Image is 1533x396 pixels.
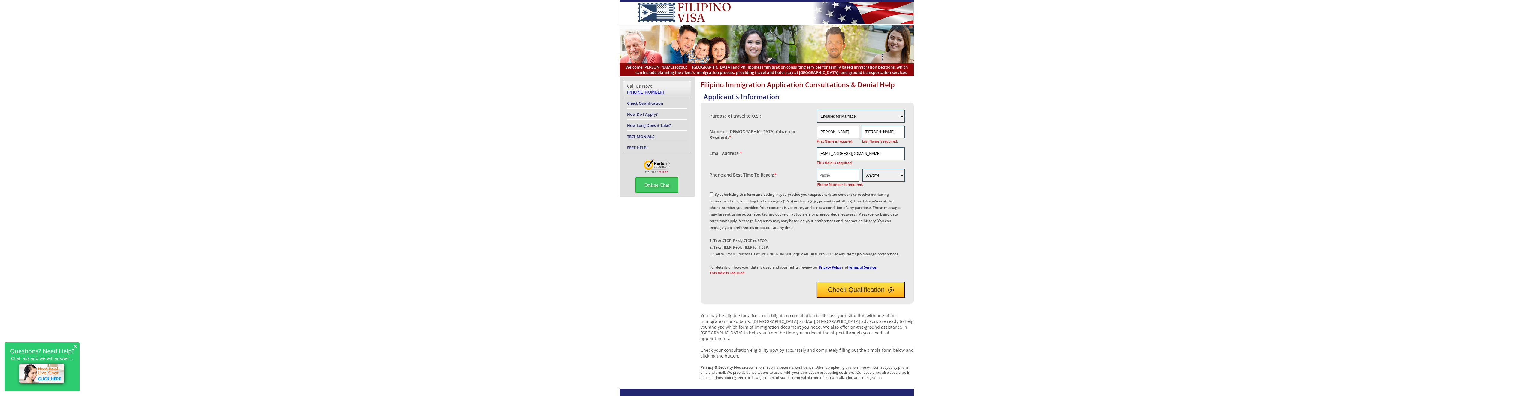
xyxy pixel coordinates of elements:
a: [PHONE_NUMBER] [627,89,664,95]
input: Email Address [817,147,905,160]
span: × [73,343,77,348]
label: Email Address: [710,150,742,156]
a: How Long Does it Take? [627,123,671,128]
a: logout [675,64,687,70]
label: Name of [DEMOGRAPHIC_DATA] Citizen or Resident: [710,129,811,140]
p: Your information is secure & confidential. After completing this form we will contact you by phon... [701,365,914,380]
span: Online Chat [635,177,678,193]
img: live-chat-icon.png [17,361,68,387]
h4: Applicant's Information [704,92,914,101]
label: Purpose of travel to U.S.: [710,113,761,119]
p: Check your consultation eligibility now by accurately and completely filling out the simple form ... [701,347,914,359]
a: Terms of Service [848,265,876,270]
a: How Do I Apply? [627,112,658,117]
input: First Name [817,126,859,138]
div: Call Us Now: [627,83,687,95]
a: Check Qualification [627,100,663,106]
span: Last Name is required. [862,138,904,144]
span: This field is required. [710,270,905,276]
span: [GEOGRAPHIC_DATA] and Philippines immigration consulting services for family based immigration pe... [626,64,908,75]
span: First Name is required. [817,138,859,144]
label: By submitting this form and opting in, you provide your express written consent to receive market... [710,192,901,270]
input: Last Name [862,126,904,138]
label: Phone and Best Time To Reach: [710,172,777,178]
p: You may be eligible for a free, no-obligation consultation to discuss your situation with one of ... [701,313,914,341]
p: Chat, ask and we will answer... [8,356,77,361]
a: FREE HELP! [627,145,647,150]
a: TESTIMONIALS [627,134,654,139]
strong: Privacy & Security Notice: [701,365,747,370]
select: Phone and Best Reach Time are required. [862,169,904,182]
h1: Filipino Immigration Application Consultations & Denial Help [701,80,914,89]
span: This field is required. [817,160,905,166]
input: Phone [817,169,859,182]
button: Check Qualification [817,282,905,298]
span: Welcome [PERSON_NAME], [626,64,687,70]
span: Phone Number is required. [817,182,905,188]
input: By submitting this form and opting in, you provide your express written consent to receive market... [710,192,713,196]
a: Privacy Policy [819,265,841,270]
h2: Questions? Need Help? [8,348,77,354]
